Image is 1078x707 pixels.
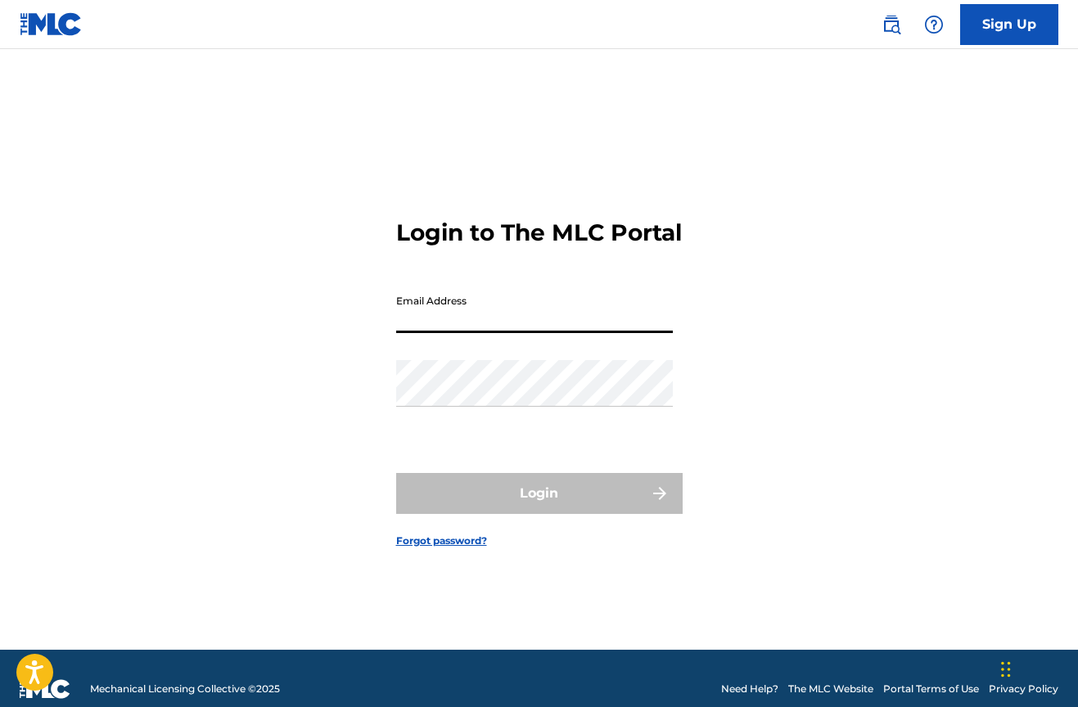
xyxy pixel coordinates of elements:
[20,12,83,36] img: MLC Logo
[918,8,950,41] div: Help
[396,218,682,247] h3: Login to The MLC Portal
[788,682,873,696] a: The MLC Website
[960,4,1058,45] a: Sign Up
[924,15,944,34] img: help
[721,682,778,696] a: Need Help?
[989,682,1058,696] a: Privacy Policy
[882,15,901,34] img: search
[20,679,70,699] img: logo
[883,682,979,696] a: Portal Terms of Use
[996,628,1078,707] iframe: Chat Widget
[1001,645,1011,694] div: Drag
[90,682,280,696] span: Mechanical Licensing Collective © 2025
[875,8,908,41] a: Public Search
[396,534,487,548] a: Forgot password?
